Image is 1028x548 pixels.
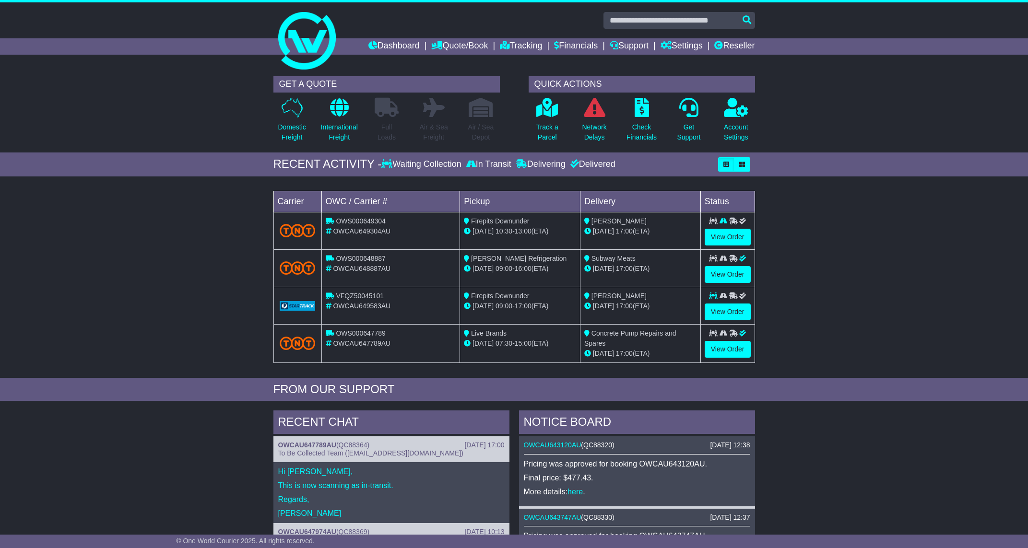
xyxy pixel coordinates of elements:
[336,292,384,300] span: VFQZ50045101
[524,513,750,522] div: ( )
[473,265,494,272] span: [DATE]
[626,97,657,148] a: CheckFinancials
[705,229,751,245] a: View Order
[273,383,755,396] div: FROM OUR SUPPORT
[515,265,532,272] span: 16:00
[676,97,701,148] a: GetSupport
[333,339,390,347] span: OWCAU647789AU
[568,159,615,170] div: Delivered
[473,339,494,347] span: [DATE]
[536,97,559,148] a: Track aParcel
[280,261,316,274] img: TNT_Domestic.png
[567,488,583,496] a: here
[273,191,321,212] td: Carrier
[278,528,505,536] div: ( )
[473,302,494,310] span: [DATE]
[616,350,633,357] span: 17:00
[278,122,306,142] p: Domestic Freight
[593,227,614,235] span: [DATE]
[273,76,500,93] div: GET A QUOTE
[320,97,358,148] a: InternationalFreight
[278,441,336,449] a: OWCAU647789AU
[333,265,390,272] span: OWCAU648887AU
[496,302,512,310] span: 09:00
[519,410,755,436] div: NOTICE BOARD
[464,528,504,536] div: [DATE] 10:13
[333,302,390,310] span: OWCAU649583AU
[554,38,598,55] a: Financials
[616,302,633,310] span: 17:00
[496,227,512,235] span: 10:30
[277,97,306,148] a: DomesticFreight
[278,449,463,457] span: To Be Collected Team ([EMAIL_ADDRESS][DOMAIN_NAME])
[278,481,505,490] p: This is now scanning as in-transit.
[714,38,755,55] a: Reseller
[705,341,751,358] a: View Order
[278,441,505,449] div: ( )
[705,303,751,320] a: View Order
[471,329,507,337] span: Live Brands
[464,441,504,449] div: [DATE] 17:00
[524,513,581,521] a: OWCAU643747AU
[584,329,676,347] span: Concrete Pump Repairs and Spares
[375,122,399,142] p: Full Loads
[610,38,649,55] a: Support
[580,191,700,212] td: Delivery
[333,227,390,235] span: OWCAU649304AU
[524,441,581,449] a: OWCAU643120AU
[524,441,750,449] div: ( )
[705,266,751,283] a: View Order
[591,292,647,300] span: [PERSON_NAME]
[464,301,576,311] div: - (ETA)
[723,97,749,148] a: AccountSettings
[339,441,367,449] span: QC88364
[515,302,532,310] span: 17:00
[710,441,750,449] div: [DATE] 12:38
[280,224,316,237] img: TNT_Domestic.png
[582,122,606,142] p: Network Delays
[700,191,755,212] td: Status
[616,265,633,272] span: 17:00
[273,157,382,171] div: RECENT ACTIVITY -
[460,191,580,212] td: Pickup
[464,159,514,170] div: In Transit
[464,338,576,349] div: - (ETA)
[677,122,700,142] p: Get Support
[710,513,750,522] div: [DATE] 12:37
[524,459,750,468] p: Pricing was approved for booking OWCAU643120AU.
[584,226,697,236] div: (ETA)
[280,337,316,350] img: TNT_Domestic.png
[591,255,636,262] span: Subway Meats
[584,349,697,359] div: (ETA)
[524,487,750,496] p: More details: .
[471,217,529,225] span: Firepits Downunder
[515,227,532,235] span: 13:00
[616,227,633,235] span: 17:00
[583,513,612,521] span: QC88330
[581,97,607,148] a: NetworkDelays
[584,264,697,274] div: (ETA)
[431,38,488,55] a: Quote/Book
[529,76,755,93] div: QUICK ACTIONS
[321,122,358,142] p: International Freight
[496,265,512,272] span: 09:00
[593,350,614,357] span: [DATE]
[626,122,657,142] p: Check Financials
[471,255,567,262] span: [PERSON_NAME] Refrigeration
[661,38,703,55] a: Settings
[339,528,367,536] span: QC88369
[464,264,576,274] div: - (ETA)
[278,528,336,536] a: OWCAU647974AU
[724,122,748,142] p: Account Settings
[278,509,505,518] p: [PERSON_NAME]
[176,537,315,545] span: © One World Courier 2025. All rights reserved.
[500,38,542,55] a: Tracking
[584,301,697,311] div: (ETA)
[381,159,463,170] div: Waiting Collection
[420,122,448,142] p: Air & Sea Freight
[591,217,647,225] span: [PERSON_NAME]
[524,473,750,482] p: Final price: $477.43.
[496,339,512,347] span: 07:30
[471,292,529,300] span: Firepits Downunder
[273,410,509,436] div: RECENT CHAT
